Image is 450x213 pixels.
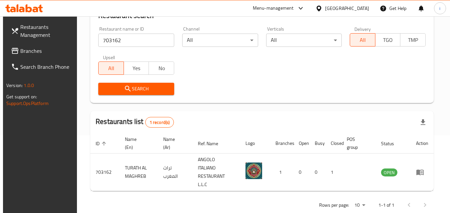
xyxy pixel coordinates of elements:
[403,35,423,45] span: TMP
[90,133,434,191] table: enhanced table
[415,114,431,130] div: Export file
[240,133,270,154] th: Logo
[411,133,434,154] th: Action
[325,5,369,12] div: [GEOGRAPHIC_DATA]
[381,169,397,176] span: OPEN
[439,5,440,12] span: i
[354,27,371,31] label: Delivery
[6,59,78,75] a: Search Branch Phone
[98,61,124,75] button: All
[104,85,169,93] span: Search
[6,43,78,59] a: Branches
[347,135,368,151] span: POS group
[270,133,293,154] th: Branches
[293,154,309,191] td: 0
[146,119,174,126] span: 1 record(s)
[182,34,258,47] div: All
[350,33,375,47] button: All
[90,154,120,191] td: 703162
[198,140,227,148] span: Ref. Name
[6,81,23,90] span: Version:
[319,201,349,209] p: Rows per page:
[293,133,309,154] th: Open
[6,19,78,43] a: Restaurants Management
[266,34,342,47] div: All
[6,92,37,101] span: Get support on:
[24,81,34,90] span: 1.0.0
[96,117,174,128] h2: Restaurants list
[378,201,394,209] p: 1-1 of 1
[309,154,325,191] td: 0
[149,61,174,75] button: No
[375,33,401,47] button: TGO
[20,63,73,71] span: Search Branch Phone
[416,168,428,176] div: Menu
[193,154,240,191] td: ANGOLO ITALIANO RESTAURANT L.L.C
[381,140,403,148] span: Status
[353,35,373,45] span: All
[6,99,49,108] a: Support.OpsPlatform
[325,133,341,154] th: Closed
[245,162,262,179] img: TURATH AL MAGHREB
[152,63,172,73] span: No
[98,83,174,95] button: Search
[352,200,368,210] div: Rows per page:
[98,11,426,21] h2: Restaurant search
[103,55,115,59] label: Upsell
[163,135,185,151] span: Name (Ar)
[253,4,294,12] div: Menu-management
[20,47,73,55] span: Branches
[98,34,174,47] input: Search for restaurant name or ID..
[101,63,121,73] span: All
[400,33,426,47] button: TMP
[309,133,325,154] th: Busy
[125,135,150,151] span: Name (En)
[145,117,174,128] div: Total records count
[124,61,149,75] button: Yes
[120,154,158,191] td: TURATH AL MAGHREB
[270,154,293,191] td: 1
[127,63,147,73] span: Yes
[158,154,193,191] td: تراث المغرب
[378,35,398,45] span: TGO
[325,154,341,191] td: 1
[96,140,108,148] span: ID
[20,23,73,39] span: Restaurants Management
